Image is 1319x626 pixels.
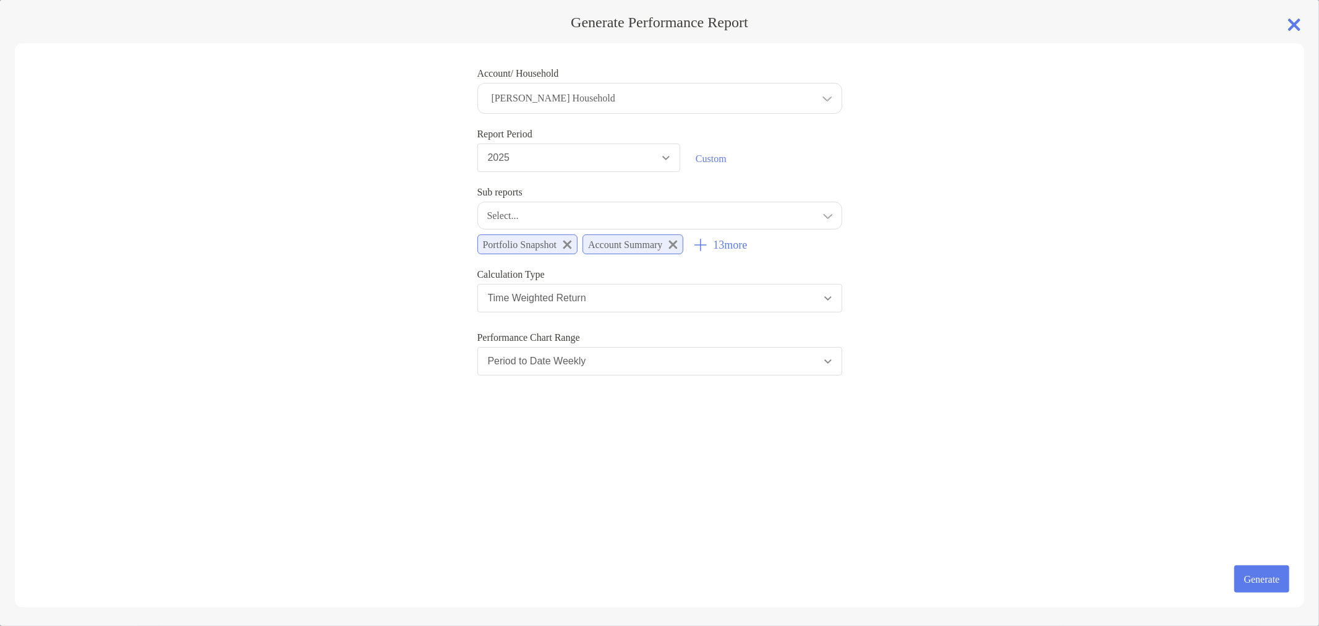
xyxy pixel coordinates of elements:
p: [PERSON_NAME] Household [492,93,615,104]
label: Sub reports [477,187,523,198]
div: Time Weighted Return [488,293,586,304]
img: icon plus [694,239,707,251]
div: Period to Date Weekly [488,356,586,367]
p: Portfolio Snapshot [477,234,578,254]
div: 2025 [488,152,510,163]
span: Performance Chart Range [477,332,842,343]
p: Select... [487,210,519,221]
button: 2025 [477,144,680,172]
img: close modal icon [1282,12,1307,37]
span: Calculation Type [477,269,842,280]
p: Account Summary [583,234,683,254]
span: Report Period [477,129,680,140]
img: Open dropdown arrow [662,156,670,160]
p: 13 more [713,239,747,252]
img: Open dropdown arrow [824,296,832,301]
button: Custom [686,145,736,172]
label: Account/ Household [477,68,559,79]
button: Generate [1234,565,1289,593]
p: Generate Performance Report [15,15,1304,30]
button: Time Weighted Return [477,284,842,312]
img: Open dropdown arrow [824,359,832,364]
button: Period to Date Weekly [477,347,842,375]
